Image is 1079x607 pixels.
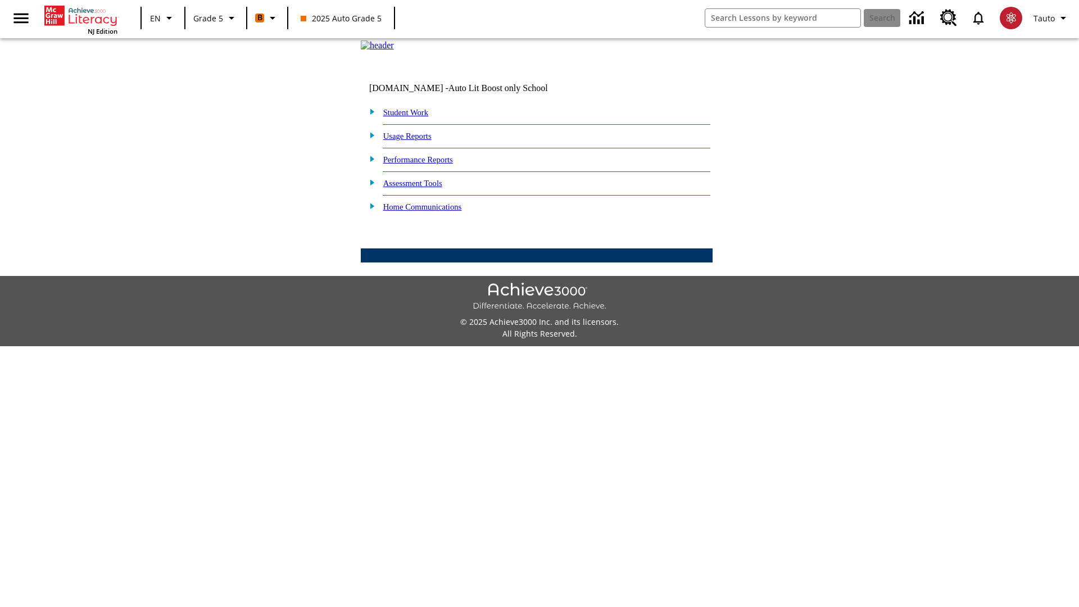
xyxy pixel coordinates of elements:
span: EN [150,12,161,24]
a: Assessment Tools [383,179,442,188]
td: [DOMAIN_NAME] - [369,83,576,93]
a: Resource Center, Will open in new tab [933,3,964,33]
div: Home [44,3,117,35]
img: header [361,40,394,51]
span: Grade 5 [193,12,223,24]
a: Performance Reports [383,155,453,164]
span: Tauto [1033,12,1055,24]
button: Grade: Grade 5, Select a grade [189,8,243,28]
img: plus.gif [364,153,375,164]
nobr: Auto Lit Boost only School [448,83,548,93]
input: search field [705,9,860,27]
span: B [257,11,262,25]
img: Achieve3000 Differentiate Accelerate Achieve [473,283,606,311]
img: plus.gif [364,201,375,211]
a: Notifications [964,3,993,33]
button: Profile/Settings [1029,8,1075,28]
img: plus.gif [364,177,375,187]
a: Usage Reports [383,132,432,141]
img: plus.gif [364,106,375,116]
a: Data Center [903,3,933,34]
a: Student Work [383,108,428,117]
button: Select a new avatar [993,3,1029,33]
img: plus.gif [364,130,375,140]
a: Home Communications [383,202,462,211]
button: Open side menu [4,2,38,35]
span: NJ Edition [88,27,117,35]
button: Boost Class color is orange. Change class color [251,8,284,28]
button: Language: EN, Select a language [145,8,181,28]
span: 2025 Auto Grade 5 [301,12,382,24]
img: avatar image [1000,7,1022,29]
